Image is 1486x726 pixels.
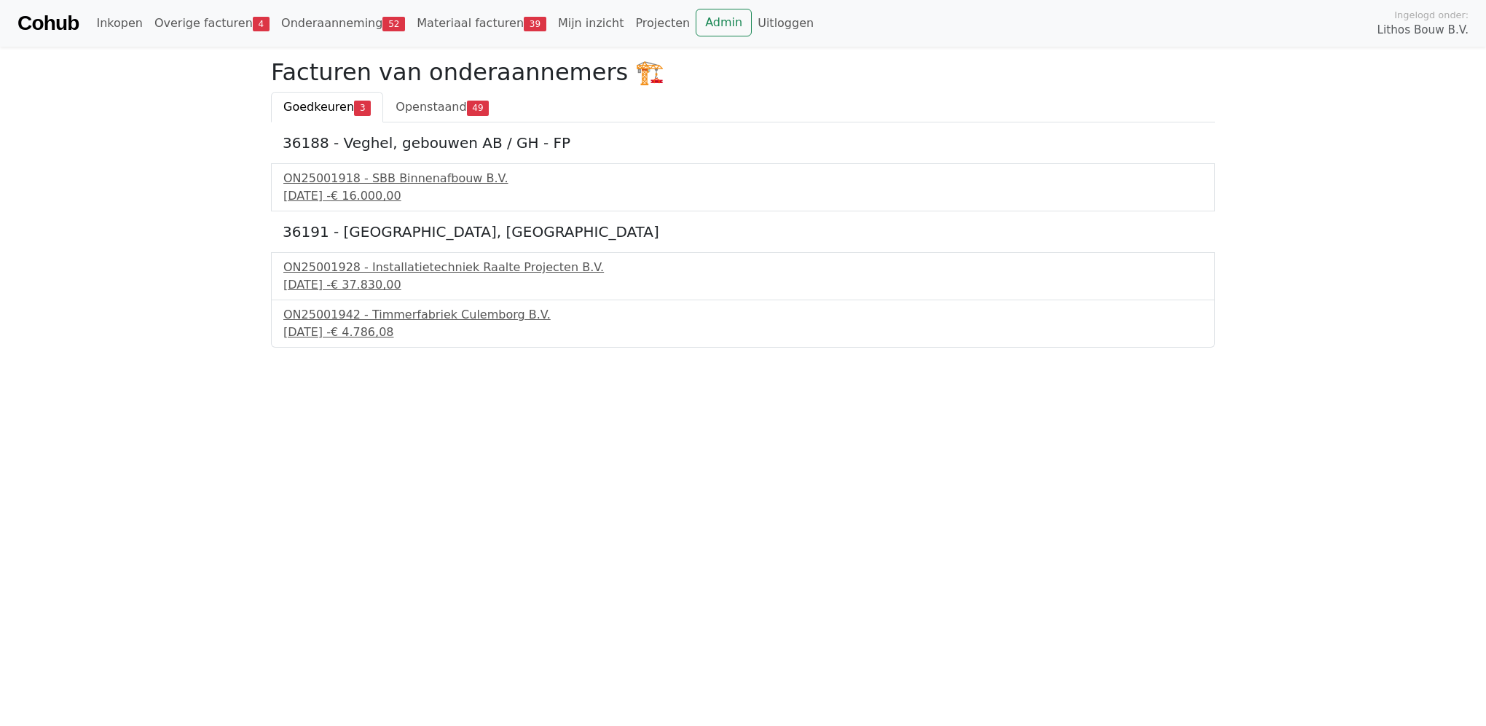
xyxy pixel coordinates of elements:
[275,9,411,38] a: Onderaanneming52
[354,101,371,115] span: 3
[629,9,696,38] a: Projecten
[411,9,552,38] a: Materiaal facturen39
[696,9,752,36] a: Admin
[467,101,490,115] span: 49
[524,17,546,31] span: 39
[283,259,1203,276] div: ON25001928 - Installatietechniek Raalte Projecten B.V.
[283,259,1203,294] a: ON25001928 - Installatietechniek Raalte Projecten B.V.[DATE] -€ 37.830,00
[283,187,1203,205] div: [DATE] -
[1377,22,1469,39] span: Lithos Bouw B.V.
[331,189,401,203] span: € 16.000,00
[1394,8,1469,22] span: Ingelogd onder:
[90,9,148,38] a: Inkopen
[283,134,1203,152] h5: 36188 - Veghel, gebouwen AB / GH - FP
[283,223,1203,241] h5: 36191 - [GEOGRAPHIC_DATA], [GEOGRAPHIC_DATA]
[17,6,79,41] a: Cohub
[552,9,630,38] a: Mijn inzicht
[383,92,501,122] a: Openstaand49
[271,58,1215,86] h2: Facturen van onderaannemers 🏗️
[271,92,383,122] a: Goedkeuren3
[283,170,1203,205] a: ON25001918 - SBB Binnenafbouw B.V.[DATE] -€ 16.000,00
[149,9,275,38] a: Overige facturen4
[253,17,270,31] span: 4
[396,100,466,114] span: Openstaand
[382,17,405,31] span: 52
[283,170,1203,187] div: ON25001918 - SBB Binnenafbouw B.V.
[283,324,1203,341] div: [DATE] -
[283,306,1203,341] a: ON25001942 - Timmerfabriek Culemborg B.V.[DATE] -€ 4.786,08
[752,9,819,38] a: Uitloggen
[283,100,354,114] span: Goedkeuren
[283,276,1203,294] div: [DATE] -
[331,325,394,339] span: € 4.786,08
[283,306,1203,324] div: ON25001942 - Timmerfabriek Culemborg B.V.
[331,278,401,292] span: € 37.830,00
